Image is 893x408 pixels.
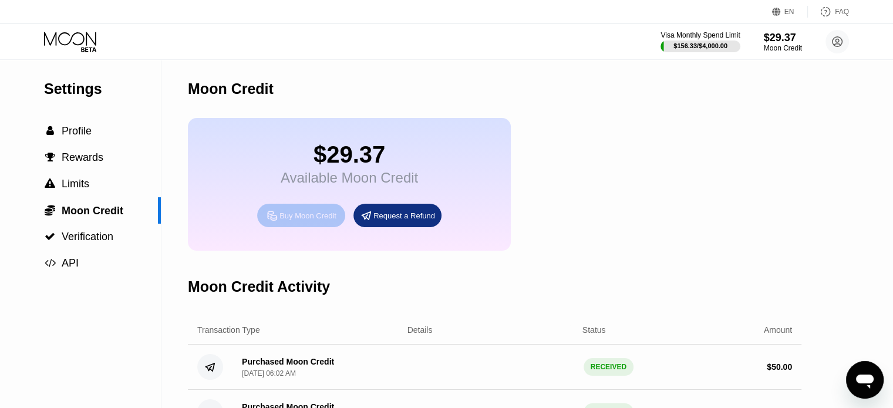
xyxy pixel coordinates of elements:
div: RECEIVED [584,358,633,376]
div: Visa Monthly Spend Limit$156.33/$4,000.00 [661,31,740,52]
span:  [45,152,55,163]
div:  [44,231,56,242]
span:  [45,178,55,189]
div: $ 50.00 [767,362,792,372]
iframe: Button to launch messaging window, conversation in progress [846,361,884,399]
div: EN [784,8,794,16]
div: $29.37 [764,32,802,44]
div: Request a Refund [373,211,435,221]
div: $156.33 / $4,000.00 [673,42,727,49]
div: Transaction Type [197,325,260,335]
span:  [45,231,55,242]
div: [DATE] 06:02 AM [242,369,296,377]
span: Verification [62,231,113,242]
div: EN [772,6,808,18]
div:  [44,258,56,268]
div:  [44,178,56,189]
div: FAQ [835,8,849,16]
div:  [44,204,56,216]
div: Status [582,325,606,335]
span: API [62,257,79,269]
div: Request a Refund [353,204,442,227]
div: Moon Credit [764,44,802,52]
div: Purchased Moon Credit [242,357,334,366]
div:  [44,152,56,163]
div: Buy Moon Credit [257,204,345,227]
div: Buy Moon Credit [279,211,336,221]
span:  [45,204,55,216]
span: Moon Credit [62,205,123,217]
div: Amount [764,325,792,335]
div: Moon Credit [188,80,274,97]
span: Rewards [62,151,103,163]
div: Visa Monthly Spend Limit [661,31,740,39]
div: Moon Credit Activity [188,278,330,295]
div:  [44,126,56,136]
div: $29.37Moon Credit [764,32,802,52]
div: FAQ [808,6,849,18]
span: Profile [62,125,92,137]
span:  [45,258,56,268]
div: Available Moon Credit [281,170,418,186]
div: Settings [44,80,161,97]
div: $29.37 [281,141,418,168]
span:  [46,126,54,136]
span: Limits [62,178,89,190]
div: Details [407,325,433,335]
